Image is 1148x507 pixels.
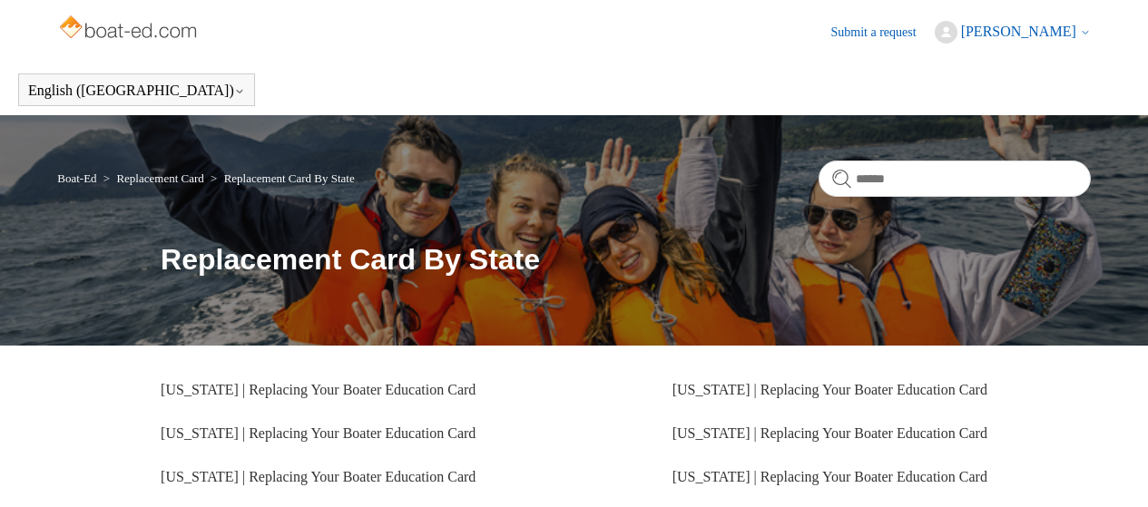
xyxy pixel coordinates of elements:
[672,425,987,441] a: [US_STATE] | Replacing Your Boater Education Card
[161,238,1091,281] h1: Replacement Card By State
[831,23,935,42] a: Submit a request
[224,171,355,185] a: Replacement Card By State
[961,24,1076,39] span: [PERSON_NAME]
[207,171,355,185] li: Replacement Card By State
[161,469,476,484] a: [US_STATE] | Replacing Your Boater Education Card
[57,171,100,185] li: Boat-Ed
[57,171,96,185] a: Boat-Ed
[28,83,245,99] button: English ([GEOGRAPHIC_DATA])
[672,382,987,397] a: [US_STATE] | Replacing Your Boater Education Card
[100,171,207,185] li: Replacement Card
[935,21,1091,44] button: [PERSON_NAME]
[57,11,201,47] img: Boat-Ed Help Center home page
[672,469,987,484] a: [US_STATE] | Replacing Your Boater Education Card
[116,171,203,185] a: Replacement Card
[161,382,476,397] a: [US_STATE] | Replacing Your Boater Education Card
[819,161,1091,197] input: Search
[161,425,476,441] a: [US_STATE] | Replacing Your Boater Education Card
